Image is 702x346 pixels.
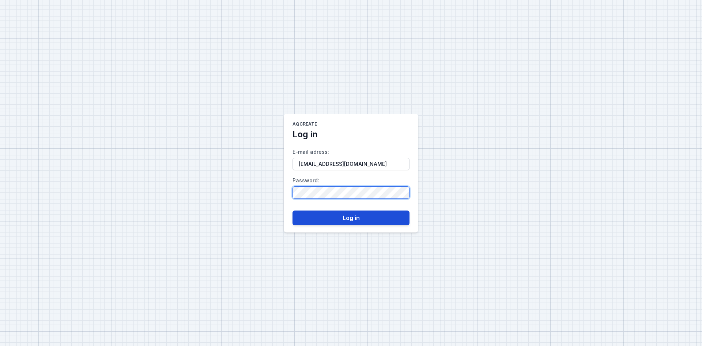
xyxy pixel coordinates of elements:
input: Password: [292,186,409,199]
input: E-mail adress: [292,158,409,170]
label: Password : [292,175,409,199]
h1: AQcreate [292,121,317,129]
h2: Log in [292,129,318,140]
label: E-mail adress : [292,146,409,170]
button: Log in [292,211,409,225]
